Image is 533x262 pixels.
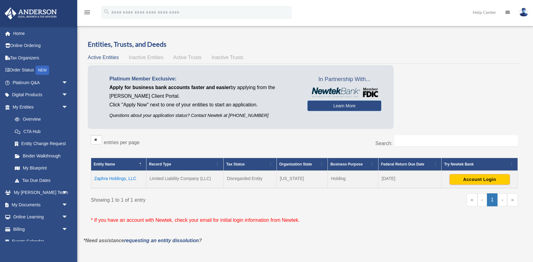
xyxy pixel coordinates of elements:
[83,11,91,16] a: menu
[328,158,379,171] th: Business Purpose: Activate to sort
[379,171,442,188] td: [DATE]
[91,158,146,171] th: Entity Name: Activate to invert sorting
[224,158,277,171] th: Tax Status: Activate to sort
[91,216,518,225] p: * If you have an account with Newtek, check your email for initial login information from Newtek.
[62,223,74,236] span: arrow_drop_down
[311,88,378,97] img: NewtekBankLogoSM.png
[307,101,381,111] a: Learn More
[83,9,91,16] i: menu
[379,158,442,171] th: Federal Return Due Date: Activate to sort
[442,158,518,171] th: Try Newtek Bank : Activate to sort
[328,171,379,188] td: Holding
[62,89,74,101] span: arrow_drop_down
[3,7,59,19] img: Anderson Advisors Platinum Portal
[4,187,77,199] a: My [PERSON_NAME] Teamarrow_drop_down
[9,113,71,126] a: Overview
[94,162,115,166] span: Entity Name
[444,161,508,168] div: Try Newtek Bank
[330,162,363,166] span: Business Purpose
[9,125,74,138] a: CTA Hub
[224,171,277,188] td: Disregarded Entity
[279,162,312,166] span: Organization State
[109,101,298,109] p: Click "Apply Now" next to one of your entities to start an application.
[88,55,119,60] span: Active Entities
[4,52,77,64] a: Tax Organizers
[487,193,498,206] a: 1
[36,66,49,75] div: NEW
[450,177,510,182] a: Account Login
[277,171,328,188] td: [US_STATE]
[109,112,298,119] p: Questions about your application status? Contact Newtek at [PHONE_NUMBER]
[4,89,77,101] a: Digital Productsarrow_drop_down
[4,76,77,89] a: Platinum Q&Aarrow_drop_down
[109,75,298,83] p: Platinum Member Exclusive:
[173,55,202,60] span: Active Trusts
[497,193,507,206] a: Next
[62,199,74,211] span: arrow_drop_down
[62,76,74,89] span: arrow_drop_down
[9,174,74,187] a: Tax Due Dates
[103,8,110,15] i: search
[4,235,77,248] a: Events Calendar
[477,193,487,206] a: Previous
[129,55,163,60] span: Inactive Entities
[62,211,74,224] span: arrow_drop_down
[381,162,424,166] span: Federal Return Due Date
[375,141,392,146] label: Search:
[9,138,74,150] a: Entity Change Request
[91,193,300,204] div: Showing 1 to 1 of 1 entry
[91,171,146,188] td: Zaphra Holdings, LLC
[9,150,74,162] a: Binder Walkthrough
[4,40,77,52] a: Online Ordering
[507,193,518,206] a: Last
[146,158,224,171] th: Record Type: Activate to sort
[4,211,77,223] a: Online Learningarrow_drop_down
[146,171,224,188] td: Limited Liability Company (LLC)
[62,187,74,199] span: arrow_drop_down
[149,162,171,166] span: Record Type
[9,162,74,174] a: My Blueprint
[519,8,528,17] img: User Pic
[109,85,231,90] span: Apply for business bank accounts faster and easier
[307,75,381,84] span: In Partnership With...
[62,101,74,114] span: arrow_drop_down
[4,27,77,40] a: Home
[467,193,477,206] a: First
[88,40,521,49] h3: Entities, Trusts, and Deeds
[83,238,202,243] em: *Need assistance ?
[4,199,77,211] a: My Documentsarrow_drop_down
[109,83,298,101] p: by applying from the [PERSON_NAME] Client Portal.
[4,223,77,235] a: Billingarrow_drop_down
[450,174,510,185] button: Account Login
[212,55,243,60] span: Inactive Trusts
[277,158,328,171] th: Organization State: Activate to sort
[124,238,199,243] a: requesting an entity dissolution
[226,162,245,166] span: Tax Status
[4,101,74,113] a: My Entitiesarrow_drop_down
[4,64,77,77] a: Order StatusNEW
[104,140,140,145] label: entries per page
